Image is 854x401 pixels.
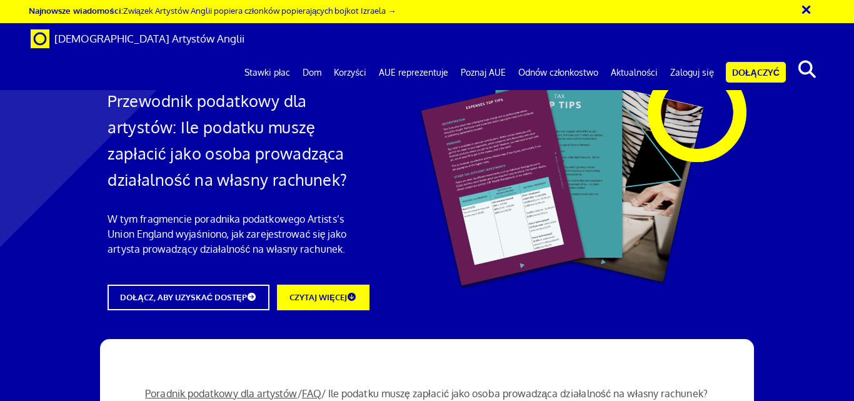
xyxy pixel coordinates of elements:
[123,5,396,16] font: Związek Artystów Anglii popiera członków popierających bojkot Izraela →
[296,57,328,88] a: Dom
[732,67,780,78] font: Dołączyć
[108,213,346,255] font: W tym fragmencie poradnika podatkowego Artists’s Union England wyjaśniono, jak zarejestrować się ...
[670,67,714,78] font: Zaloguj się
[108,285,269,310] a: DOŁĄCZ, ABY UZYSKAĆ ​​DOSTĘP
[120,292,246,302] font: DOŁĄCZ, ABY UZYSKAĆ ​​DOSTĘP
[373,57,455,88] a: AUE reprezentuje
[321,387,708,400] font: / Ile podatku muszę zapłacić jako osoba prowadząca działalność na własny rachunek?
[302,387,321,400] a: FAQ
[238,57,296,88] a: Stawki płac
[512,57,605,88] a: Odnów członkostwo
[611,67,658,78] font: Aktualności
[726,62,786,83] a: Dołączyć
[298,387,302,400] font: /
[788,56,826,83] button: szukaj
[328,57,373,88] a: Korzyści
[244,67,290,78] font: Stawki płac
[29,5,396,16] a: Najnowsze wiadomości:Związek Artystów Anglii popiera członków popierających bojkot Izraela →
[334,67,366,78] font: Korzyści
[54,32,244,45] font: [DEMOGRAPHIC_DATA] Artystów Anglii
[303,67,321,78] font: Dom
[461,67,506,78] font: Poznaj AUE
[289,292,347,302] font: CZYTAJ WIĘCEJ
[21,23,254,54] a: Marka [DEMOGRAPHIC_DATA] Artystów Anglii
[605,57,664,88] a: Aktualności
[277,285,369,310] a: CZYTAJ WIĘCEJ
[379,67,448,78] font: AUE reprezentuje
[29,5,123,16] font: Najnowsze wiadomości:
[145,387,297,400] a: Poradnik podatkowy dla artystów
[108,91,347,190] font: Przewodnik podatkowy dla artystów: Ile podatku muszę zapłacić jako osoba prowadząca działalność n...
[518,67,598,78] font: Odnów członkostwo
[664,57,720,88] a: Zaloguj się
[455,57,512,88] a: Poznaj AUE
